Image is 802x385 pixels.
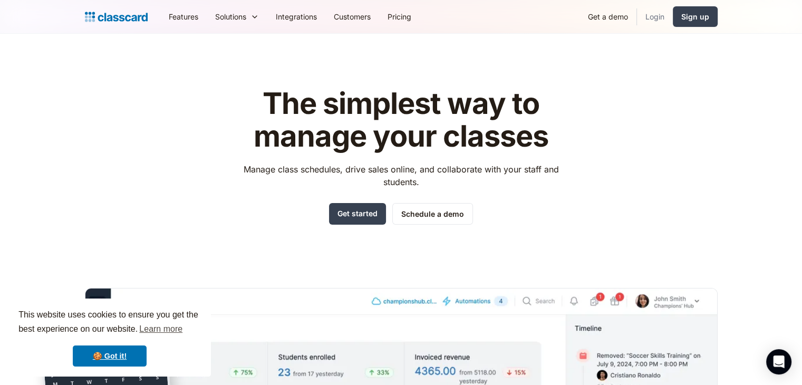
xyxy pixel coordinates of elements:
[673,6,718,27] a: Sign up
[8,299,211,377] div: cookieconsent
[392,203,473,225] a: Schedule a demo
[379,5,420,28] a: Pricing
[329,203,386,225] a: Get started
[637,5,673,28] a: Login
[160,5,207,28] a: Features
[215,11,246,22] div: Solutions
[85,9,148,24] a: home
[766,349,791,374] div: Open Intercom Messenger
[138,321,184,337] a: learn more about cookies
[267,5,325,28] a: Integrations
[234,163,568,188] p: Manage class schedules, drive sales online, and collaborate with your staff and students.
[207,5,267,28] div: Solutions
[234,88,568,152] h1: The simplest way to manage your classes
[73,345,147,367] a: dismiss cookie message
[579,5,636,28] a: Get a demo
[325,5,379,28] a: Customers
[18,309,201,337] span: This website uses cookies to ensure you get the best experience on our website.
[681,11,709,22] div: Sign up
